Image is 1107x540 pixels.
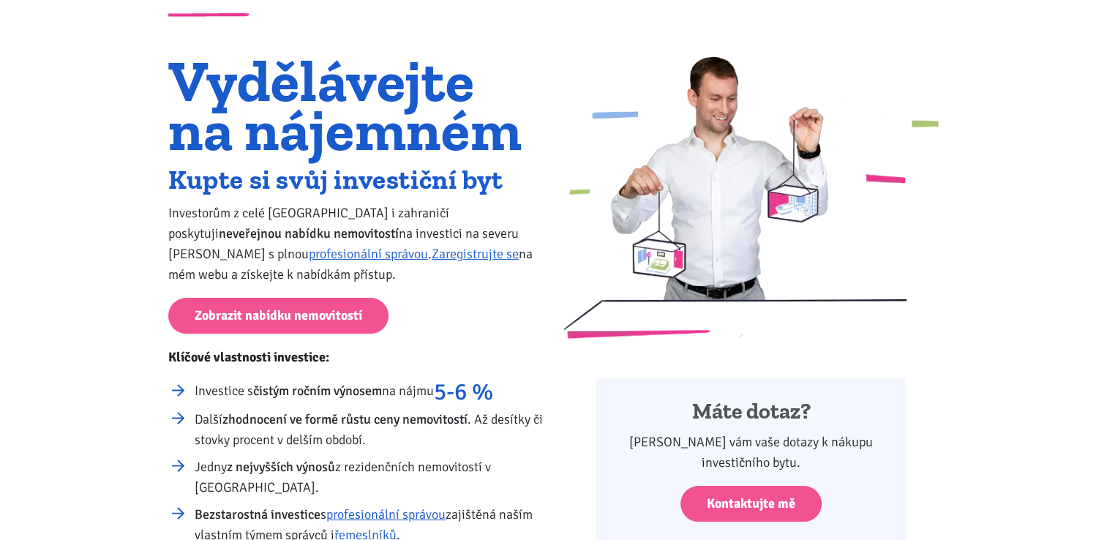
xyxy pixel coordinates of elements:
strong: z nejvyšších výnosů [227,459,335,475]
strong: čistým ročním výnosem [253,383,382,399]
strong: 5-6 % [434,378,493,406]
strong: zhodnocení ve formě růstu ceny nemovitostí [222,411,468,427]
a: Zobrazit nabídku nemovitostí [168,298,389,334]
h1: Vydělávejte na nájemném [168,56,544,154]
h4: Máte dotaz? [616,398,886,426]
h2: Kupte si svůj investiční byt [168,168,544,192]
li: Investice s na nájmu [195,380,544,402]
p: Investorům z celé [GEOGRAPHIC_DATA] i zahraničí poskytuji na investici na severu [PERSON_NAME] s ... [168,203,544,285]
strong: Bezstarostná investice [195,506,320,522]
p: Klíčové vlastnosti investice: [168,347,544,367]
a: Zaregistrujte se [432,246,519,262]
strong: neveřejnou nabídku nemovitostí [219,225,399,241]
li: Jedny z rezidenčních nemovitostí v [GEOGRAPHIC_DATA]. [195,457,544,498]
a: profesionální správou [309,246,428,262]
a: profesionální správou [326,506,446,522]
a: Kontaktujte mě [680,486,822,522]
p: [PERSON_NAME] vám vaše dotazy k nákupu investičního bytu. [616,432,886,473]
li: Další . Až desítky či stovky procent v delším období. [195,409,544,450]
